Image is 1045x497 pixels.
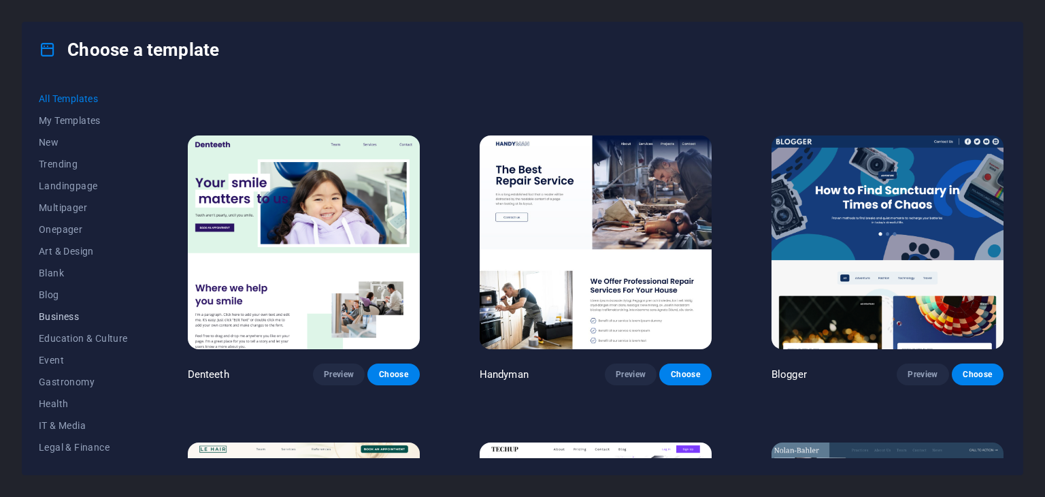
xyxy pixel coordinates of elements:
[772,368,807,381] p: Blogger
[39,224,128,235] span: Onepager
[39,268,128,278] span: Blank
[39,442,128,453] span: Legal & Finance
[39,262,128,284] button: Blank
[39,131,128,153] button: New
[39,39,219,61] h4: Choose a template
[39,197,128,219] button: Multipager
[39,219,128,240] button: Onepager
[39,311,128,322] span: Business
[39,240,128,262] button: Art & Design
[39,420,128,431] span: IT & Media
[39,333,128,344] span: Education & Culture
[616,369,646,380] span: Preview
[313,364,365,385] button: Preview
[188,135,420,349] img: Denteeth
[39,110,128,131] button: My Templates
[39,371,128,393] button: Gastronomy
[39,93,128,104] span: All Templates
[39,88,128,110] button: All Templates
[480,135,712,349] img: Handyman
[952,364,1003,385] button: Choose
[39,180,128,191] span: Landingpage
[39,398,128,409] span: Health
[39,246,128,257] span: Art & Design
[670,369,700,380] span: Choose
[39,289,128,300] span: Blog
[188,368,229,381] p: Denteeth
[963,369,993,380] span: Choose
[39,153,128,175] button: Trending
[39,327,128,349] button: Education & Culture
[39,115,128,126] span: My Templates
[39,159,128,170] span: Trending
[605,364,657,385] button: Preview
[378,369,408,380] span: Choose
[897,364,948,385] button: Preview
[39,202,128,213] span: Multipager
[39,393,128,415] button: Health
[480,368,529,381] p: Handyman
[39,175,128,197] button: Landingpage
[908,369,938,380] span: Preview
[324,369,354,380] span: Preview
[39,355,128,366] span: Event
[39,349,128,371] button: Event
[367,364,419,385] button: Choose
[659,364,711,385] button: Choose
[39,415,128,436] button: IT & Media
[39,436,128,458] button: Legal & Finance
[39,306,128,327] button: Business
[39,284,128,306] button: Blog
[39,376,128,387] span: Gastronomy
[772,135,1003,349] img: Blogger
[39,137,128,148] span: New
